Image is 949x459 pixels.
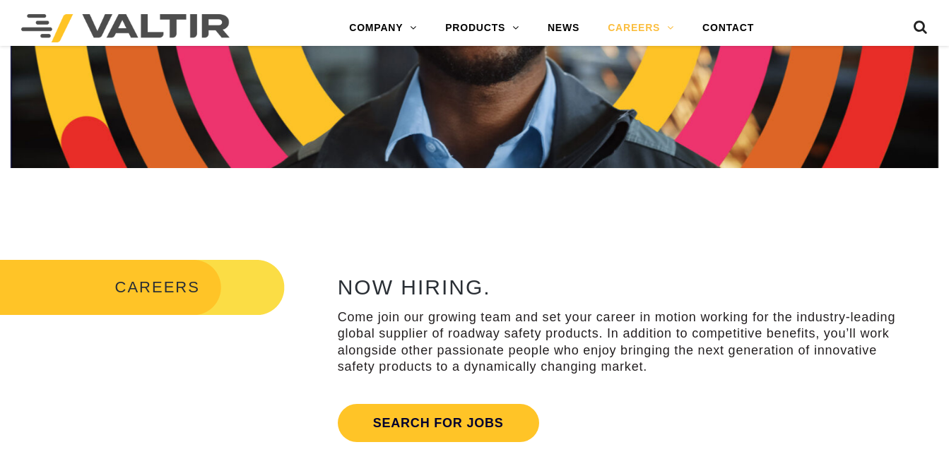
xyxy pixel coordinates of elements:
a: CAREERS [594,14,688,42]
p: Come join our growing team and set your career in motion working for the industry-leading global ... [338,309,911,376]
a: CONTACT [688,14,768,42]
a: PRODUCTS [431,14,534,42]
a: Search for jobs [338,404,539,442]
a: NEWS [534,14,594,42]
img: Valtir [21,14,230,42]
a: COMPANY [335,14,431,42]
h2: NOW HIRING. [338,275,911,299]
